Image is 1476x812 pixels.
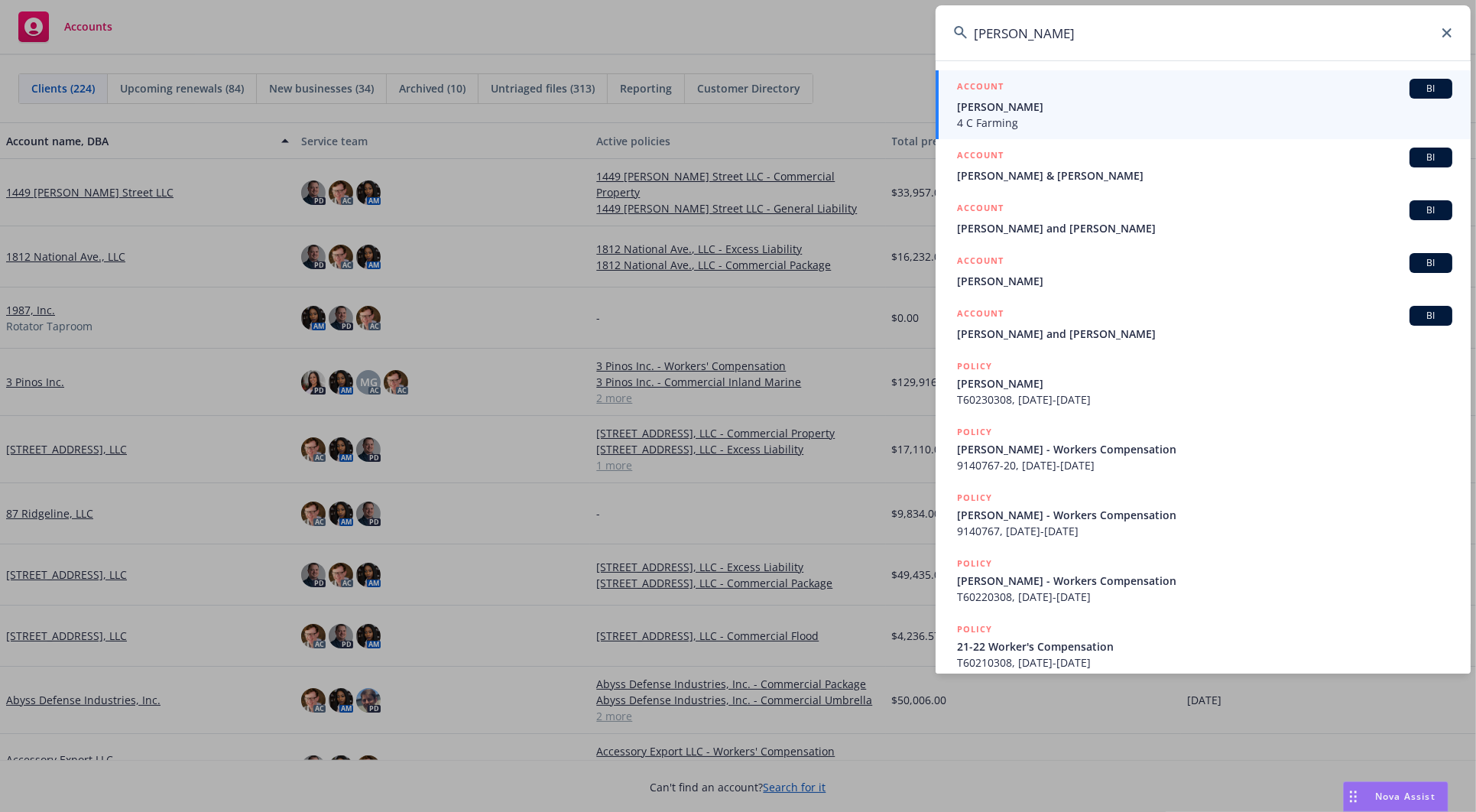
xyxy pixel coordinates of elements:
[957,556,992,571] h5: POLICY
[936,416,1471,482] a: POLICY[PERSON_NAME] - Workers Compensation9140767-20, [DATE]-[DATE]
[957,391,1452,408] span: T60230308, [DATE]-[DATE]
[957,457,1452,473] span: 9140767-20, [DATE]-[DATE]
[936,482,1471,547] a: POLICY[PERSON_NAME] - Workers Compensation9140767, [DATE]-[DATE]
[957,375,1452,391] span: [PERSON_NAME]
[957,326,1452,342] span: [PERSON_NAME] and [PERSON_NAME]
[957,99,1452,115] span: [PERSON_NAME]
[936,613,1471,679] a: POLICY21-22 Worker's CompensationT60210308, [DATE]-[DATE]
[1416,82,1446,96] span: BI
[936,5,1471,60] input: Search...
[957,507,1452,523] span: [PERSON_NAME] - Workers Compensation
[1416,151,1446,164] span: BI
[957,220,1452,236] span: [PERSON_NAME] and [PERSON_NAME]
[936,192,1471,245] a: ACCOUNTBI[PERSON_NAME] and [PERSON_NAME]
[1416,309,1446,323] span: BI
[957,148,1004,166] h5: ACCOUNT
[957,490,992,505] h5: POLICY
[936,70,1471,139] a: ACCOUNTBI[PERSON_NAME]4 C Farming
[936,350,1471,416] a: POLICY[PERSON_NAME]T60230308, [DATE]-[DATE]
[936,245,1471,297] a: ACCOUNTBI[PERSON_NAME]
[957,523,1452,539] span: 9140767, [DATE]-[DATE]
[957,589,1452,605] span: T60220308, [DATE]-[DATE]
[1343,781,1448,812] button: Nova Assist
[957,273,1452,289] span: [PERSON_NAME]
[936,297,1471,350] a: ACCOUNTBI[PERSON_NAME] and [PERSON_NAME]
[957,306,1004,324] h5: ACCOUNT
[957,441,1452,457] span: [PERSON_NAME] - Workers Compensation
[936,139,1471,192] a: ACCOUNTBI[PERSON_NAME] & [PERSON_NAME]
[1416,203,1446,217] span: BI
[957,638,1452,654] span: 21-22 Worker's Compensation
[1375,790,1435,803] span: Nova Assist
[957,167,1452,184] span: [PERSON_NAME] & [PERSON_NAME]
[957,359,992,374] h5: POLICY
[957,200,1004,219] h5: ACCOUNT
[957,573,1452,589] span: [PERSON_NAME] - Workers Compensation
[1416,256,1446,270] span: BI
[1344,782,1363,811] div: Drag to move
[957,115,1452,131] span: 4 C Farming
[936,547,1471,613] a: POLICY[PERSON_NAME] - Workers CompensationT60220308, [DATE]-[DATE]
[957,424,992,440] h5: POLICY
[957,622,992,637] h5: POLICY
[957,654,1452,671] span: T60210308, [DATE]-[DATE]
[957,253,1004,271] h5: ACCOUNT
[957,79,1004,97] h5: ACCOUNT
